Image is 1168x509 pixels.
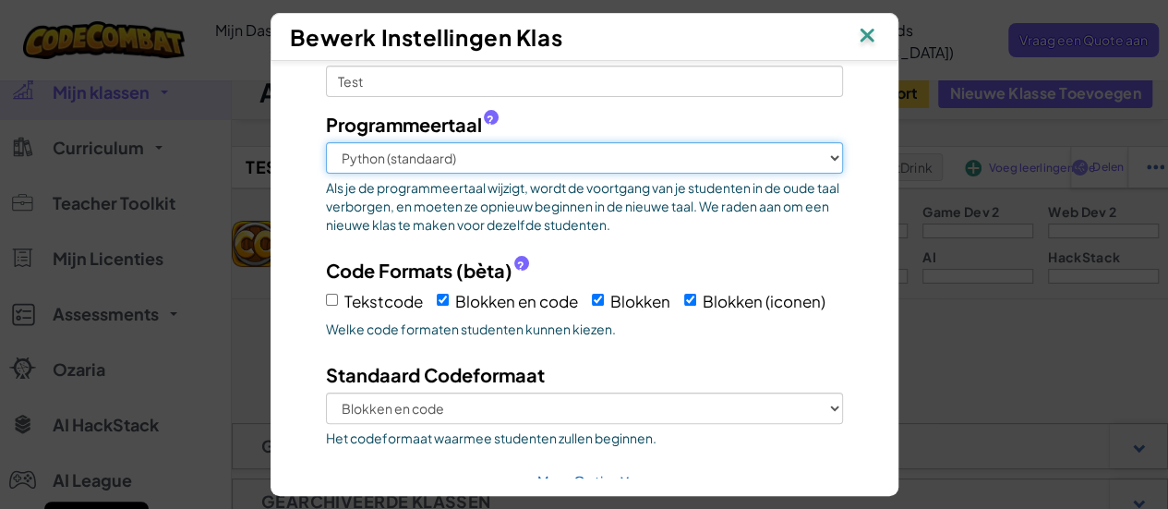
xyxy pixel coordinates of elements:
[487,113,494,127] span: ?
[455,291,578,311] span: Blokken en code
[326,363,545,386] span: Standaard Codeformaat
[326,111,482,138] span: Programmeertaal
[326,294,338,306] input: Tekstcode
[610,291,670,311] span: Blokken
[344,291,423,311] span: Tekstcode
[326,257,512,284] span: Code Formats (bèta)
[703,291,825,311] span: Blokken (iconen)
[326,429,843,447] span: Het codeformaat waarmee studenten zullen beginnen.
[537,472,631,490] a: Meer Opties
[592,294,604,306] input: Blokken
[326,178,843,234] span: Als je de programmeertaal wijzigt, wordt de voortgang van je studenten in de oude taal verborgen,...
[326,320,843,338] span: Welke code formaten studenten kunnen kiezen.
[517,259,524,273] span: ?
[437,294,449,306] input: Blokken en code
[619,469,631,491] span: ∨
[684,294,696,306] input: Blokken (iconen)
